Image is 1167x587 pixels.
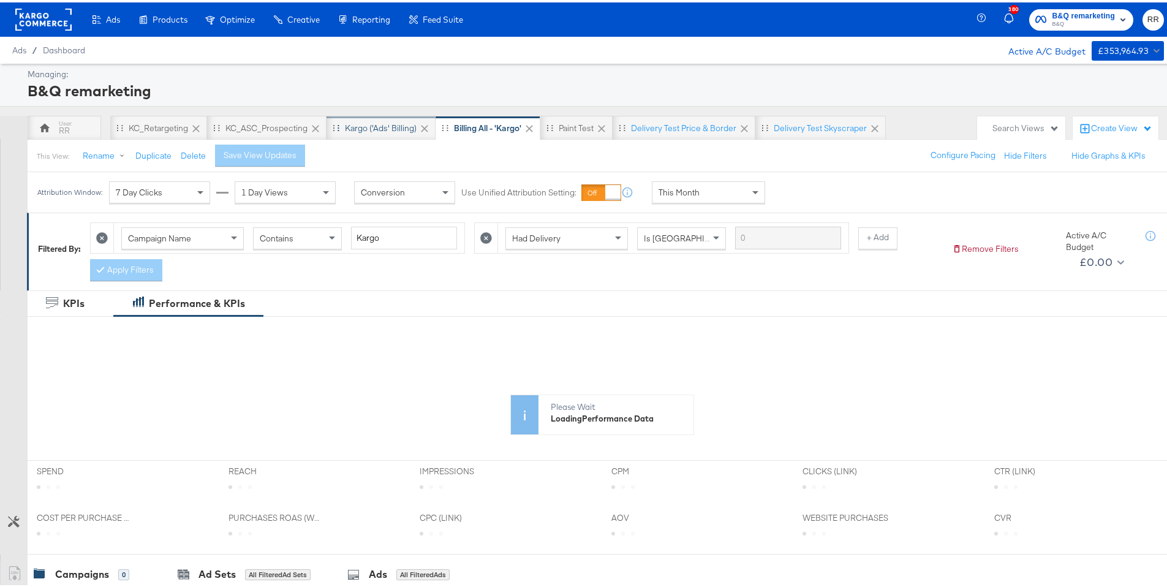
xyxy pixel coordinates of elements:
[995,39,1086,57] div: Active A/C Budget
[260,230,293,241] span: Contains
[12,43,26,53] span: Ads
[153,12,187,22] span: Products
[1147,10,1159,25] span: RR
[59,123,70,134] div: RR
[351,224,457,247] input: Enter a search term
[241,184,288,195] span: 1 Day Views
[559,120,594,132] div: Paint Test
[245,567,311,578] div: All Filtered Ad Sets
[361,184,405,195] span: Conversion
[761,122,768,129] div: Drag to reorder tab
[198,565,236,579] div: Ad Sets
[1052,17,1115,27] span: B&Q
[1002,6,1023,29] button: 380
[37,149,69,159] div: This View:
[26,43,43,53] span: /
[1029,7,1133,28] button: B&Q remarketingB&Q
[396,567,450,578] div: All Filtered Ads
[213,122,220,129] div: Drag to reorder tab
[922,142,1004,164] button: Configure Pacing
[74,143,138,165] button: Rename
[181,148,206,159] button: Delete
[116,184,162,195] span: 7 Day Clicks
[1091,120,1152,132] div: Create View
[423,12,463,22] span: Feed Suite
[43,43,85,53] a: Dashboard
[659,184,700,195] span: This Month
[774,120,867,132] div: Delivery test Skyscraper
[333,122,339,129] div: Drag to reorder tab
[952,241,1019,252] button: Remove Filters
[442,122,448,129] div: Drag to reorder tab
[352,12,390,22] span: Reporting
[116,122,123,129] div: Drag to reorder tab
[1092,39,1164,58] button: £353,964.93
[1071,148,1146,159] button: Hide Graphs & KPIs
[38,241,81,252] div: Filtered By:
[644,230,738,241] span: Is [GEOGRAPHIC_DATA]
[1004,148,1047,159] button: Hide Filters
[735,224,841,247] input: Enter a search term
[631,120,736,132] div: Delivery test Price & Border
[1098,41,1149,56] div: £353,964.93
[287,12,320,22] span: Creative
[369,565,387,579] div: Ads
[992,120,1059,132] div: Search Views
[1066,227,1133,250] div: Active A/C Budget
[1074,250,1127,270] button: £0.00
[37,186,103,194] div: Attribution Window:
[225,120,308,132] div: KC_ASC_Prospecting
[135,148,172,159] button: Duplicate
[149,294,245,308] div: Performance & KPIs
[461,184,576,196] label: Use Unified Attribution Setting:
[1142,7,1164,28] button: RR
[619,122,625,129] div: Drag to reorder tab
[1010,2,1019,12] div: 380
[55,565,109,579] div: Campaigns
[1079,251,1112,269] div: £0.00
[128,230,191,241] span: Campaign Name
[106,12,120,22] span: Ads
[345,120,417,132] div: Kargo ('Ads' Billing)
[858,225,897,247] button: + Add
[512,230,561,241] span: Had Delivery
[220,12,255,22] span: Optimize
[28,78,1161,99] div: B&Q remarketing
[546,122,553,129] div: Drag to reorder tab
[129,120,188,132] div: KC_Retargeting
[28,66,1161,78] div: Managing:
[63,294,85,308] div: KPIs
[1052,7,1115,20] span: B&Q remarketing
[118,567,129,578] div: 0
[454,120,521,132] div: Billing All - 'Kargo'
